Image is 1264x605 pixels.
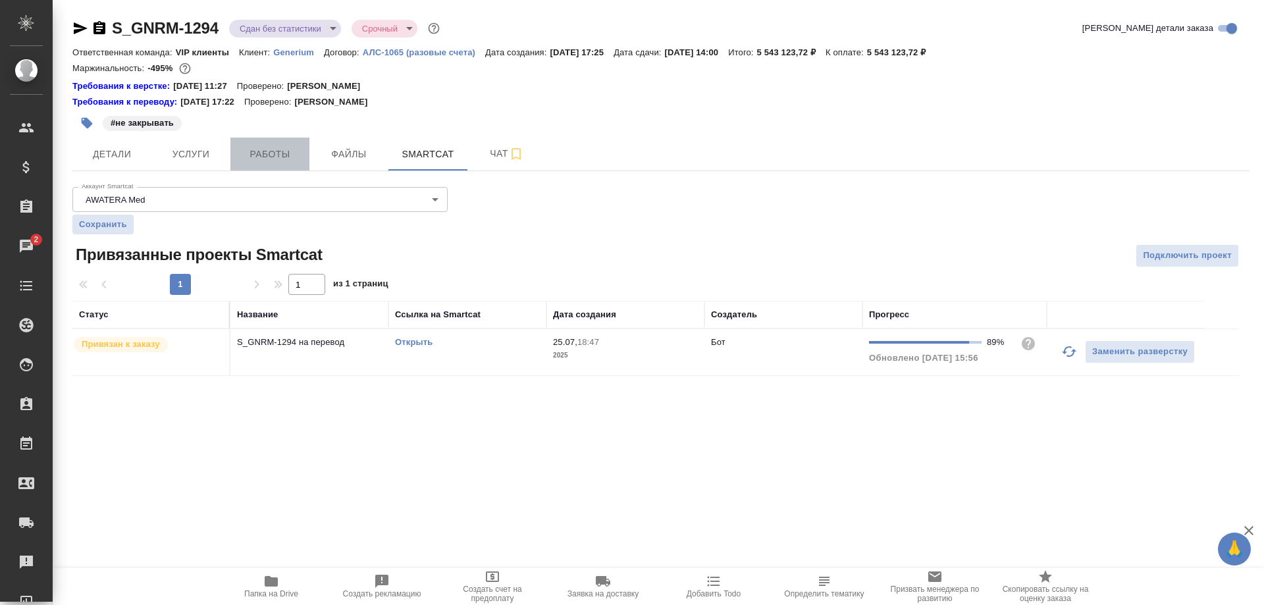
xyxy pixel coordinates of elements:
[363,46,485,57] a: АЛС-1065 (разовые счета)
[728,47,756,57] p: Итого:
[244,95,295,109] p: Проверено:
[508,146,524,162] svg: Подписаться
[614,47,664,57] p: Дата сдачи:
[396,146,460,163] span: Smartcat
[425,20,442,37] button: Доп статусы указывают на важность/срочность заказа
[869,308,909,321] div: Прогресс
[72,63,147,73] p: Маржинальность:
[82,338,160,351] p: Привязан к заказу
[665,47,729,57] p: [DATE] 14:00
[826,47,867,57] p: К оплате:
[287,80,370,93] p: [PERSON_NAME]
[1092,344,1188,359] span: Заменить разверстку
[101,117,183,128] span: не закрывать
[72,80,173,93] a: Требования к верстке:
[159,146,223,163] span: Услуги
[236,23,325,34] button: Сдан без статистики
[363,47,485,57] p: АЛС-1065 (разовые счета)
[180,95,244,109] p: [DATE] 17:22
[237,336,382,349] p: S_GNRM-1294 на перевод
[237,308,278,321] div: Название
[1053,336,1085,367] button: Обновить прогресс
[1082,22,1213,35] span: [PERSON_NAME] детали заказа
[26,233,46,246] span: 2
[1136,244,1239,267] button: Подключить проект
[72,95,180,109] a: Требования к переводу:
[475,145,539,162] span: Чат
[72,187,448,212] div: AWATERA Med
[273,46,324,57] a: Generium
[1223,535,1246,563] span: 🙏
[176,47,239,57] p: VIP клиенты
[1143,248,1232,263] span: Подключить проект
[239,47,273,57] p: Клиент:
[553,349,698,362] p: 2025
[1085,340,1195,363] button: Заменить разверстку
[485,47,550,57] p: Дата создания:
[317,146,381,163] span: Файлы
[72,95,180,109] div: Нажми, чтобы открыть папку с инструкцией
[229,20,341,38] div: Сдан без статистики
[550,47,614,57] p: [DATE] 17:25
[72,109,101,138] button: Добавить тэг
[577,337,599,347] p: 18:47
[111,117,174,130] p: #не закрывать
[112,19,219,37] a: S_GNRM-1294
[79,218,127,231] span: Сохранить
[173,80,237,93] p: [DATE] 11:27
[72,47,176,57] p: Ответственная команда:
[79,308,109,321] div: Статус
[711,337,725,347] p: Бот
[72,80,173,93] div: Нажми, чтобы открыть папку с инструкцией
[72,215,134,234] button: Сохранить
[553,337,577,347] p: 25.07,
[352,20,417,38] div: Сдан без статистики
[176,60,194,77] button: 27393313.37 RUB; 38080.00 UAH;
[987,336,1010,349] div: 89%
[711,308,757,321] div: Создатель
[867,47,935,57] p: 5 543 123,72 ₽
[1218,533,1251,566] button: 🙏
[553,308,616,321] div: Дата создания
[869,353,978,363] span: Обновлено [DATE] 15:56
[92,20,107,36] button: Скопировать ссылку
[238,146,302,163] span: Работы
[294,95,377,109] p: [PERSON_NAME]
[237,80,288,93] p: Проверено:
[333,276,388,295] span: из 1 страниц
[757,47,826,57] p: 5 543 123,72 ₽
[273,47,324,57] p: Generium
[80,146,144,163] span: Детали
[395,337,433,347] a: Открыть
[82,194,149,205] button: AWATERA Med
[324,47,363,57] p: Договор:
[395,308,481,321] div: Ссылка на Smartcat
[358,23,402,34] button: Срочный
[147,63,176,73] p: -495%
[72,244,323,265] span: Привязанные проекты Smartcat
[72,20,88,36] button: Скопировать ссылку для ЯМессенджера
[3,230,49,263] a: 2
